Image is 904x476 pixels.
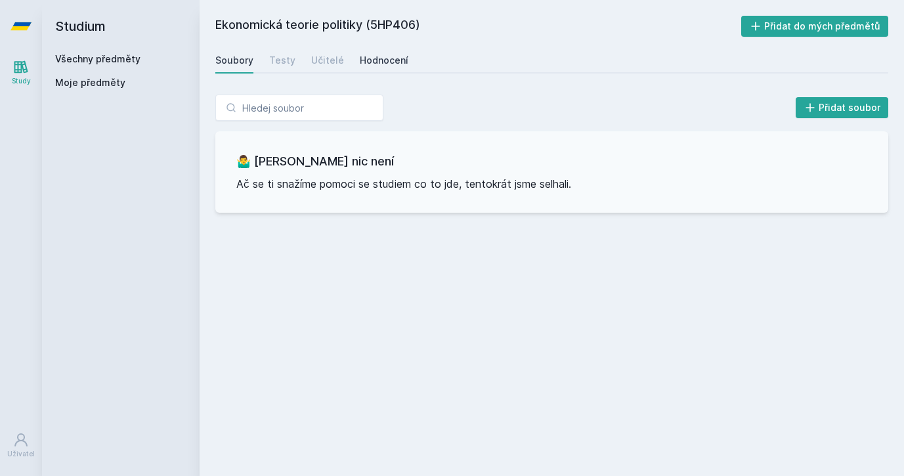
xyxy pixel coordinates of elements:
[311,54,344,67] div: Učitelé
[741,16,889,37] button: Přidat do mých předmětů
[215,95,383,121] input: Hledej soubor
[360,47,408,74] a: Hodnocení
[12,76,31,86] div: Study
[7,449,35,459] div: Uživatel
[236,176,867,192] p: Ač se ti snažíme pomoci se studiem co to jde, tentokrát jsme selhali.
[796,97,889,118] button: Přidat soubor
[269,54,295,67] div: Testy
[311,47,344,74] a: Učitelé
[269,47,295,74] a: Testy
[55,76,125,89] span: Moje předměty
[236,152,867,171] h3: 🤷‍♂️ [PERSON_NAME] nic není
[215,47,253,74] a: Soubory
[215,16,741,37] h2: Ekonomická teorie politiky (5HP406)
[215,54,253,67] div: Soubory
[55,53,140,64] a: Všechny předměty
[3,53,39,93] a: Study
[360,54,408,67] div: Hodnocení
[3,425,39,465] a: Uživatel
